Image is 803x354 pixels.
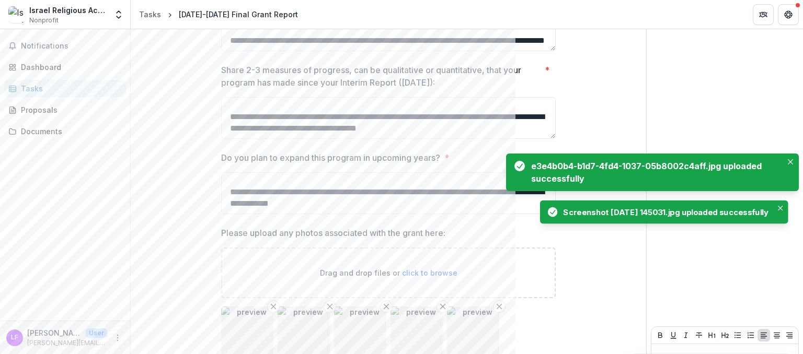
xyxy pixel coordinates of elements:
span: Nonprofit [29,16,59,25]
button: Notifications [4,38,126,54]
div: Screenshot [DATE] 145031.jpg uploaded successfully [563,206,768,218]
button: Partners [753,4,774,25]
p: Share 2-3 measures of progress, can be qualitative or quantitative, that your program has made si... [221,64,541,89]
a: Tasks [135,7,165,22]
span: Notifications [21,42,122,51]
div: Tasks [139,9,161,20]
div: Israel Religious Action Center [29,5,107,16]
button: Get Help [778,4,799,25]
p: Please upload any photos associated with the grant here: [221,227,445,239]
div: Dashboard [21,62,118,73]
button: Remove File [267,300,280,313]
a: Documents [4,123,126,140]
a: Dashboard [4,58,126,76]
div: Tasks [21,83,118,94]
a: Tasks [4,80,126,97]
img: Israel Religious Action Center [8,6,25,23]
button: Close [775,202,786,214]
button: Remove File [324,300,336,313]
div: Proposals [21,104,118,115]
button: Open entity switcher [111,4,126,25]
p: [PERSON_NAME] [27,327,82,338]
div: Louis Frankenthaler [11,334,18,341]
div: Notifications-bottom-right [502,149,803,354]
p: User [86,328,107,338]
p: Do you plan to expand this program in upcoming years? [221,151,440,164]
button: More [111,332,124,344]
button: Remove File [380,300,393,313]
a: Proposals [4,101,126,119]
div: e3e4b0b4-b1d7-4fd4-1037-05b8002c4aff.jpg uploaded successfully [531,160,778,185]
button: Remove File [493,300,506,313]
button: Remove File [437,300,449,313]
nav: breadcrumb [135,7,302,22]
p: Drag and drop files or [320,267,457,278]
button: Close [784,156,797,168]
div: Documents [21,126,118,137]
p: [PERSON_NAME][EMAIL_ADDRESS][DOMAIN_NAME] [27,338,107,348]
span: click to browse [402,268,457,277]
div: [DATE]-[DATE] Final Grant Report [179,9,298,20]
